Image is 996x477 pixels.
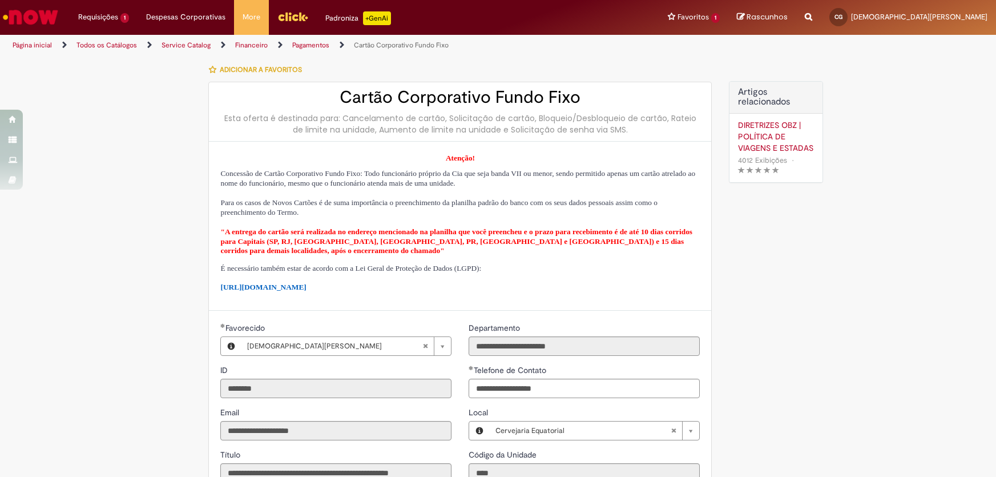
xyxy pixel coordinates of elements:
[474,365,549,375] span: Telefone de Contato
[738,119,814,154] a: DIRETRIZES OBZ | POLÍTICA DE VIAGENS E ESTADAS
[247,337,422,355] span: [DEMOGRAPHIC_DATA][PERSON_NAME]
[711,13,720,23] span: 1
[146,11,225,23] span: Despesas Corporativas
[221,337,241,355] button: Favorecido, Visualizar este registro Cristianna Da Silva Gomes
[243,11,260,23] span: More
[363,11,391,25] p: +GenAi
[469,449,539,460] label: Somente leitura - Código da Unidade
[220,323,225,328] span: Obrigatório Preenchido
[834,13,842,21] span: CG
[9,35,655,56] ul: Trilhas de página
[225,323,267,333] span: Necessários - Favorecido
[1,6,60,29] img: ServiceNow
[220,449,243,460] label: Somente leitura - Título
[220,379,451,398] input: ID
[738,155,787,165] span: 4012 Exibições
[220,264,481,272] span: É necessário também estar de acordo com a Lei Geral de Proteção de Dados (LGPD):
[208,58,308,82] button: Adicionar a Favoritos
[277,8,308,25] img: click_logo_yellow_360x200.png
[162,41,211,50] a: Service Catalog
[220,65,302,74] span: Adicionar a Favoritos
[747,11,788,22] span: Rascunhos
[76,41,137,50] a: Todos os Catálogos
[417,337,434,355] abbr: Limpar campo Favorecido
[325,11,391,25] div: Padroniza
[737,12,788,23] a: Rascunhos
[220,198,657,217] span: Para os casos de Novos Cartões é de suma importância o preenchimento da planilha padrão do banco ...
[220,407,241,418] label: Somente leitura - Email
[220,364,230,376] label: Somente leitura - ID
[665,422,682,440] abbr: Limpar campo Local
[469,422,490,440] button: Local, Visualizar este registro Cervejaria Equatorial
[220,169,695,187] span: Concessão de Cartão Corporativo Fundo Fixo: Todo funcionário próprio da Cia que seja banda VII ou...
[469,336,700,356] input: Departamento
[220,113,700,135] div: Esta oferta é destinada para: Cancelamento de cartão, Solicitação de cartão, Bloqueio/Desbloqueio...
[469,322,522,334] label: Somente leitura - Departamento
[490,422,699,440] a: Cervejaria EquatorialLimpar campo Local
[469,407,490,418] span: Local
[220,283,306,291] a: [URL][DOMAIN_NAME]
[851,12,987,22] span: [DEMOGRAPHIC_DATA][PERSON_NAME]
[220,421,451,440] input: Email
[220,365,230,375] span: Somente leitura - ID
[469,379,700,398] input: Telefone de Contato
[789,153,796,168] span: •
[120,13,129,23] span: 1
[354,41,449,50] a: Cartão Corporativo Fundo Fixo
[78,11,118,23] span: Requisições
[469,323,522,333] span: Somente leitura - Departamento
[241,337,451,355] a: [DEMOGRAPHIC_DATA][PERSON_NAME]Limpar campo Favorecido
[13,41,52,50] a: Página inicial
[738,87,814,107] h3: Artigos relacionados
[220,227,692,255] span: "A entrega do cartão será realizada no endereço mencionado na planilha que você preencheu e o pra...
[469,366,474,370] span: Obrigatório Preenchido
[495,422,671,440] span: Cervejaria Equatorial
[446,154,475,162] span: Atenção!
[292,41,329,50] a: Pagamentos
[220,407,241,418] span: Somente leitura - Email
[220,88,700,107] h2: Cartão Corporativo Fundo Fixo
[678,11,709,23] span: Favoritos
[235,41,268,50] a: Financeiro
